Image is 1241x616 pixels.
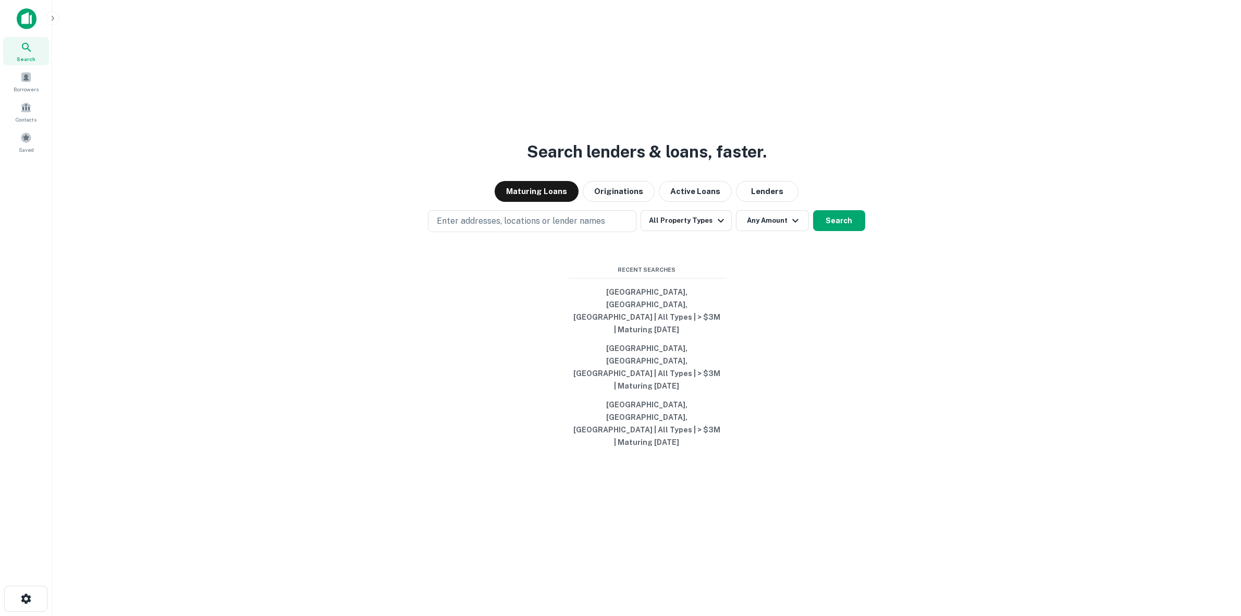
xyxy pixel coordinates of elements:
[736,210,809,231] button: Any Amount
[16,115,36,124] span: Contacts
[3,67,49,95] a: Borrowers
[3,37,49,65] a: Search
[437,215,605,227] p: Enter addresses, locations or lender names
[569,395,725,452] button: [GEOGRAPHIC_DATA], [GEOGRAPHIC_DATA], [GEOGRAPHIC_DATA] | All Types | > $3M | Maturing [DATE]
[527,139,767,164] h3: Search lenders & loans, faster.
[19,146,34,154] span: Saved
[659,181,732,202] button: Active Loans
[17,8,36,29] img: capitalize-icon.png
[641,210,731,231] button: All Property Types
[495,181,579,202] button: Maturing Loans
[569,283,725,339] button: [GEOGRAPHIC_DATA], [GEOGRAPHIC_DATA], [GEOGRAPHIC_DATA] | All Types | > $3M | Maturing [DATE]
[583,181,655,202] button: Originations
[569,339,725,395] button: [GEOGRAPHIC_DATA], [GEOGRAPHIC_DATA], [GEOGRAPHIC_DATA] | All Types | > $3M | Maturing [DATE]
[17,55,35,63] span: Search
[3,98,49,126] a: Contacts
[736,181,798,202] button: Lenders
[813,210,865,231] button: Search
[569,265,725,274] span: Recent Searches
[1189,533,1241,583] iframe: Chat Widget
[3,128,49,156] a: Saved
[428,210,636,232] button: Enter addresses, locations or lender names
[14,85,39,93] span: Borrowers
